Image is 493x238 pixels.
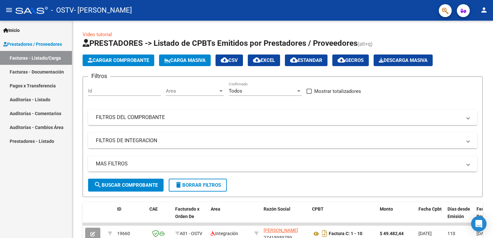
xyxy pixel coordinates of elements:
span: Mostrar totalizadores [314,87,361,95]
span: Gecros [337,57,364,63]
mat-icon: cloud_download [221,56,228,64]
mat-panel-title: FILTROS DEL COMPROBANTE [96,114,462,121]
span: Monto [380,206,393,212]
mat-expansion-panel-header: FILTROS DE INTEGRACION [88,133,477,148]
mat-icon: cloud_download [290,56,298,64]
datatable-header-cell: Monto [377,202,416,231]
span: Todos [229,88,242,94]
span: [DATE] [477,231,490,236]
span: Estandar [290,57,322,63]
span: Descarga Masiva [379,57,428,63]
mat-icon: cloud_download [253,56,261,64]
span: Fecha Cpbt [418,206,442,212]
datatable-header-cell: Fecha Cpbt [416,202,445,231]
span: ID [117,206,121,212]
span: Borrar Filtros [175,182,221,188]
span: Prestadores / Proveedores [3,41,62,48]
span: Area [211,206,220,212]
button: Estandar [285,55,327,66]
button: Buscar Comprobante [88,179,164,192]
span: - [PERSON_NAME] [74,3,132,17]
strong: Factura C: 1 - 10 [329,231,362,236]
h3: Filtros [88,72,110,81]
datatable-header-cell: Facturado x Orden De [173,202,208,231]
a: Video tutorial [83,32,112,37]
app-download-masive: Descarga masiva de comprobantes (adjuntos) [374,55,433,66]
button: EXCEL [248,55,280,66]
datatable-header-cell: Días desde Emisión [445,202,474,231]
span: Facturado x Orden De [175,206,199,219]
button: Cargar Comprobante [83,55,154,66]
mat-expansion-panel-header: FILTROS DEL COMPROBANTE [88,110,477,125]
button: CSV [216,55,243,66]
mat-icon: menu [5,6,13,14]
span: Cargar Comprobante [88,57,149,63]
span: Inicio [3,27,20,34]
span: Buscar Comprobante [94,182,158,188]
button: Borrar Filtros [169,179,227,192]
mat-icon: search [94,181,102,189]
span: PRESTADORES -> Listado de CPBTs Emitidos por Prestadores / Proveedores [83,39,357,48]
span: Integración [211,231,238,236]
span: [PERSON_NAME] [264,228,298,233]
button: Carga Masiva [159,55,211,66]
span: (alt+q) [357,41,373,47]
mat-icon: cloud_download [337,56,345,64]
span: A01 - OSTV [180,231,202,236]
span: 19660 [117,231,130,236]
span: Razón Social [264,206,290,212]
span: CPBT [312,206,324,212]
mat-icon: delete [175,181,182,189]
span: Carga Masiva [164,57,206,63]
div: Open Intercom Messenger [471,216,487,232]
mat-panel-title: FILTROS DE INTEGRACION [96,137,462,144]
span: Area [166,88,218,94]
button: Gecros [332,55,369,66]
mat-icon: person [480,6,488,14]
span: Días desde Emisión [448,206,470,219]
datatable-header-cell: CAE [147,202,173,231]
datatable-header-cell: CPBT [309,202,377,231]
mat-expansion-panel-header: MAS FILTROS [88,156,477,172]
strong: $ 49.482,44 [380,231,404,236]
datatable-header-cell: Razón Social [261,202,309,231]
span: CAE [149,206,158,212]
datatable-header-cell: Area [208,202,252,231]
datatable-header-cell: ID [115,202,147,231]
button: Descarga Masiva [374,55,433,66]
span: [DATE] [418,231,432,236]
span: - OSTV [51,3,74,17]
span: CSV [221,57,238,63]
span: 110 [448,231,455,236]
span: EXCEL [253,57,275,63]
mat-panel-title: MAS FILTROS [96,160,462,167]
